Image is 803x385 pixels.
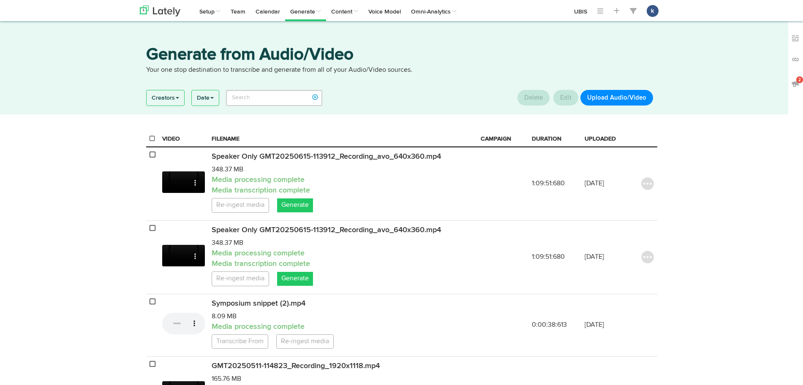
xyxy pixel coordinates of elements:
td: [DATE] [581,220,632,294]
a: Re-ingest media [212,271,269,286]
td: [DATE] [581,147,632,221]
img: keywords_off.svg [791,34,800,43]
button: Upload Audio/Video [580,90,653,106]
button: k [647,5,659,17]
span: 348.37 MB [212,240,243,247]
p: Your one stop destination to transcribe and generate from all of your Audio/Video sources. [146,65,657,75]
video: Your browser does not support HTML5 video. [162,313,205,334]
span: Speaker Only GMT20250615-113912_Recording_avo_640x360.mp4 [212,153,441,160]
p: Media transcription complete [212,185,474,196]
a: Re-ingest media [212,198,269,213]
td: [DATE] [581,294,632,357]
button: Delete [517,90,550,106]
p: Media processing complete [212,322,474,333]
th: CAMPAIGN [477,131,528,147]
button: Edit [553,90,578,106]
th: VIDEO [159,131,209,147]
video: Your browser does not support HTML5 video. [162,245,205,266]
th: DURATION [528,131,581,147]
th: FILENAME [208,131,477,147]
span: 1:09:51:680 [532,254,565,260]
span: 0:00:38:613 [532,322,567,328]
img: announcements_off.svg [791,79,800,88]
span: 1:09:51:680 [532,180,565,187]
img: icon_menu_button.svg [641,251,654,263]
img: links_off.svg [791,55,800,64]
video: Your browser does not support HTML5 video. [162,171,205,193]
a: Transcribe From [212,334,268,349]
img: logo_lately_bg_light.svg [140,5,180,16]
a: Generate [277,198,313,212]
span: 165.76 MB [212,376,241,382]
p: Media processing complete [212,248,474,259]
p: Media processing complete [212,175,474,186]
span: 8.09 MB [212,313,237,320]
p: Media transcription complete [212,259,474,270]
span: GMT20250511-114823_Recording_1920x1118.mp4 [212,362,380,370]
img: icon_menu_button.svg [641,177,654,190]
span: 348.37 MB [212,166,243,173]
span: 2 [796,76,803,83]
a: Generate [277,272,313,286]
a: Creators [147,90,184,106]
input: Search [226,90,323,106]
th: UPLOADED [581,131,632,147]
span: Speaker Only GMT20250615-113912_Recording_avo_640x360.mp4 [212,226,441,234]
a: Re-ingest media [276,334,334,349]
h3: Generate from Audio/Video [146,46,657,65]
span: Symposium snippet (2).mp4 [212,300,305,307]
a: Date [192,90,219,106]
